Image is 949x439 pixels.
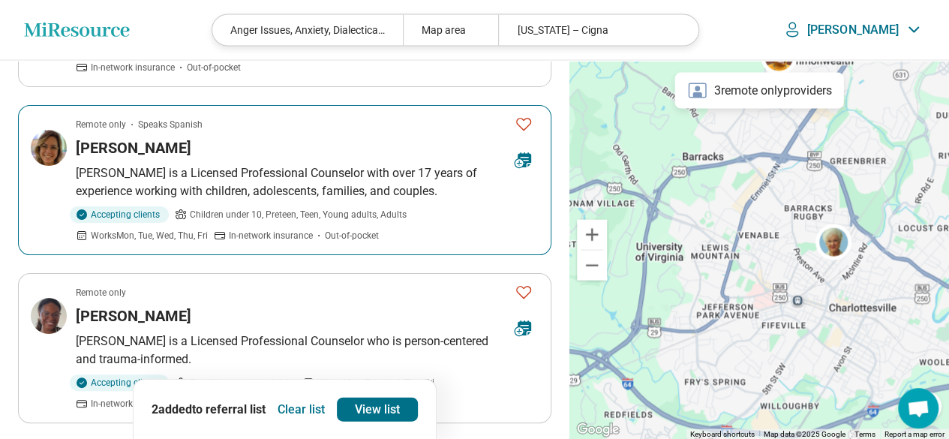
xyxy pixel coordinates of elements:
[76,118,126,131] p: Remote only
[317,376,434,389] span: Works Mon, Tue, Wed, Thu, Fri
[91,397,175,410] span: In-network insurance
[509,109,539,140] button: Favorite
[272,397,331,421] button: Clear list
[498,15,689,46] div: [US_STATE] – Cigna
[577,220,607,250] button: Zoom in
[152,400,266,418] p: 2 added
[229,229,313,242] span: In-network insurance
[76,164,539,200] p: [PERSON_NAME] is a Licensed Professional Counselor with over 17 years of experience working with ...
[76,332,539,368] p: [PERSON_NAME] is a Licensed Professional Counselor who is person-centered and trauma-informed.
[325,229,379,242] span: Out-of-pocket
[91,229,208,242] span: Works Mon, Tue, Wed, Thu, Fri
[577,251,607,281] button: Zoom out
[76,305,191,326] h3: [PERSON_NAME]
[764,430,845,438] span: Map data ©2025 Google
[509,277,539,308] button: Favorite
[70,374,169,391] div: Accepting clients
[91,61,175,74] span: In-network insurance
[138,118,203,131] span: Speaks Spanish
[76,286,126,299] p: Remote only
[884,430,944,438] a: Report a map error
[70,206,169,223] div: Accepting clients
[807,23,899,38] p: [PERSON_NAME]
[76,137,191,158] h3: [PERSON_NAME]
[337,397,418,421] a: View list
[187,61,241,74] span: Out-of-pocket
[854,430,875,438] a: Terms (opens in new tab)
[403,15,498,46] div: Map area
[675,73,844,109] div: 3 remote only providers
[212,15,403,46] div: Anger Issues, Anxiety, Dialectical [MEDICAL_DATA] (DBT), Individual Therapy, Self-Esteem
[898,388,938,428] div: Open chat
[190,376,296,389] span: Teen, Young adults, Adults
[190,208,407,221] span: Children under 10, Preteen, Teen, Young adults, Adults
[192,401,266,416] span: to referral list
